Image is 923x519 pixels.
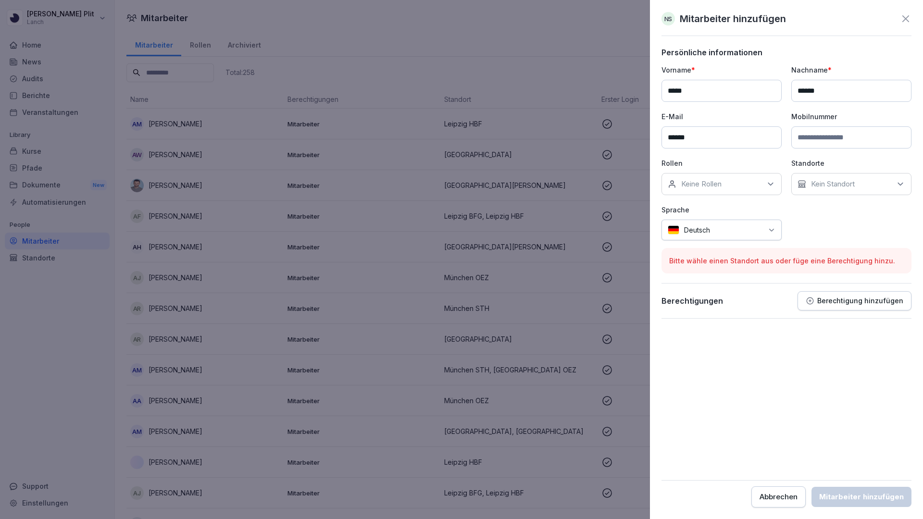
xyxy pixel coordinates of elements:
[661,220,782,240] div: Deutsch
[680,12,786,26] p: Mitarbeiter hinzufügen
[791,158,911,168] p: Standorte
[661,111,782,122] p: E-Mail
[661,296,723,306] p: Berechtigungen
[681,179,722,189] p: Keine Rollen
[811,179,855,189] p: Kein Standort
[661,48,911,57] p: Persönliche informationen
[817,297,903,305] p: Berechtigung hinzufügen
[669,256,904,266] p: Bitte wähle einen Standort aus oder füge eine Berechtigung hinzu.
[661,205,782,215] p: Sprache
[661,12,675,25] div: NS
[791,111,911,122] p: Mobilnummer
[819,492,904,502] div: Mitarbeiter hinzufügen
[791,65,911,75] p: Nachname
[668,225,679,235] img: de.svg
[661,158,782,168] p: Rollen
[751,486,806,507] button: Abbrechen
[760,492,798,502] div: Abbrechen
[661,65,782,75] p: Vorname
[811,487,911,507] button: Mitarbeiter hinzufügen
[798,291,911,310] button: Berechtigung hinzufügen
